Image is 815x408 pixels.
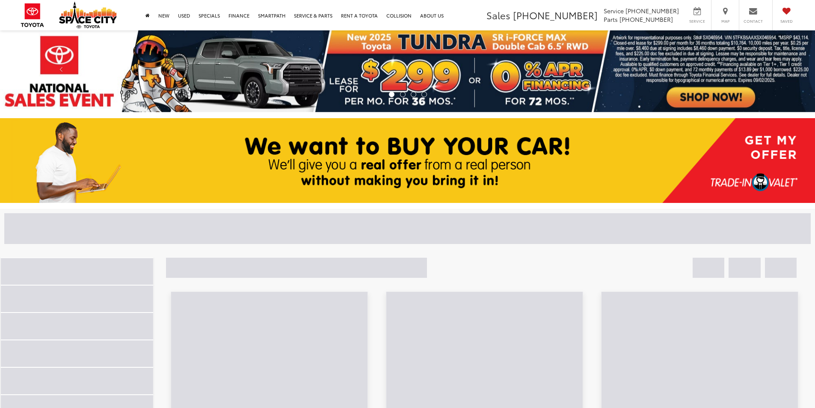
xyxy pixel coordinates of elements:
span: Saved [777,18,796,24]
span: Service [688,18,707,24]
span: [PHONE_NUMBER] [625,6,679,15]
span: [PHONE_NUMBER] [513,8,598,22]
span: Map [716,18,735,24]
span: Parts [604,15,618,24]
img: Space City Toyota [59,2,117,28]
span: [PHONE_NUMBER] [619,15,673,24]
span: Contact [744,18,763,24]
span: Sales [486,8,510,22]
span: Service [604,6,624,15]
